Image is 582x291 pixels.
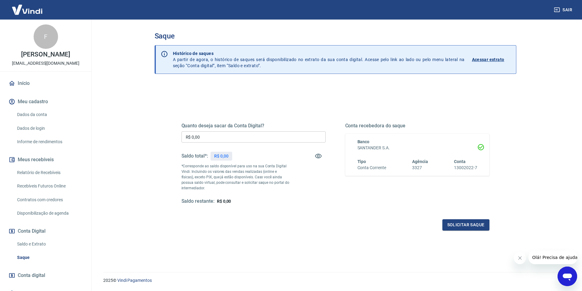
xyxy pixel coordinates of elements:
h6: 3327 [412,165,428,171]
span: Agência [412,159,428,164]
a: Início [7,77,84,90]
div: F [34,24,58,49]
p: *Corresponde ao saldo disponível para uso na sua Conta Digital Vindi. Incluindo os valores das ve... [181,163,290,191]
p: 2025 © [103,277,567,284]
a: Dados da conta [15,108,84,121]
button: Sair [553,4,575,16]
a: Saldo e Extrato [15,238,84,250]
a: Conta digital [7,269,84,282]
img: Vindi [7,0,47,19]
h6: SANTANDER S.A. [357,145,477,151]
a: Contratos com credores [15,194,84,206]
span: R$ 0,00 [217,199,231,204]
a: Vindi Pagamentos [117,278,152,283]
iframe: Botão para abrir a janela de mensagens [558,267,577,286]
p: [PERSON_NAME] [21,51,70,58]
h3: Saque [155,32,516,40]
h5: Saldo restante: [181,198,214,205]
h6: Conta Corrente [357,165,386,171]
p: Acessar extrato [472,56,504,63]
a: Saque [15,251,84,264]
a: Relatório de Recebíveis [15,166,84,179]
p: Histórico de saques [173,50,465,56]
h5: Conta recebedora do saque [345,123,489,129]
button: Meus recebíveis [7,153,84,166]
a: Informe de rendimentos [15,136,84,148]
a: Dados de login [15,122,84,135]
h5: Saldo total*: [181,153,208,159]
a: Disponibilização de agenda [15,207,84,220]
a: Acessar extrato [472,50,511,69]
iframe: Mensagem da empresa [529,251,577,264]
h6: 13002022-7 [454,165,477,171]
p: R$ 0,00 [214,153,229,159]
button: Meu cadastro [7,95,84,108]
span: Tipo [357,159,366,164]
h5: Quanto deseja sacar da Conta Digital? [181,123,326,129]
p: A partir de agora, o histórico de saques será disponibilizado no extrato da sua conta digital. Ac... [173,50,465,69]
iframe: Fechar mensagem [514,252,526,264]
p: [EMAIL_ADDRESS][DOMAIN_NAME] [12,60,79,67]
span: Conta [454,159,466,164]
span: Conta digital [18,271,45,280]
span: Banco [357,139,370,144]
span: Olá! Precisa de ajuda? [4,4,51,9]
button: Solicitar saque [442,219,489,231]
a: Recebíveis Futuros Online [15,180,84,192]
button: Conta Digital [7,224,84,238]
